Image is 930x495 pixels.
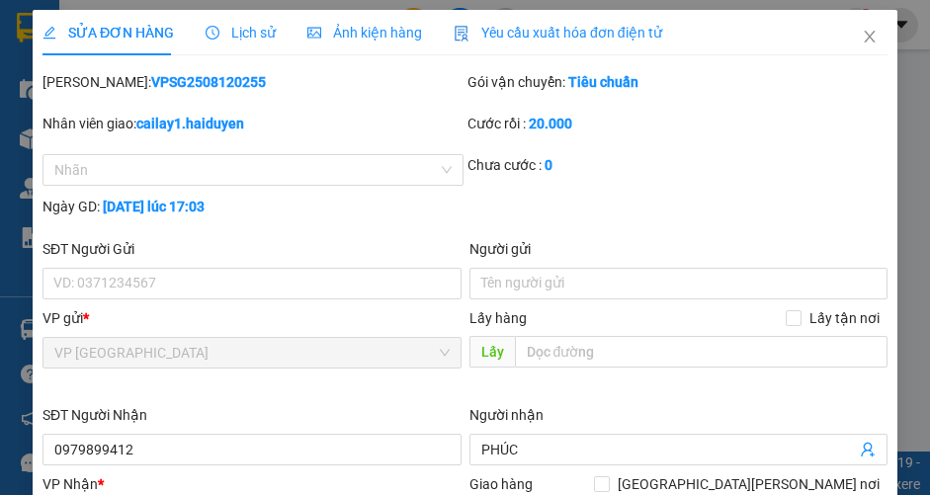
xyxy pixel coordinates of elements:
[54,338,450,368] span: VP Sài Gòn
[469,238,888,260] div: Người gửi
[469,476,533,492] span: Giao hàng
[454,26,469,41] img: icon
[151,74,266,90] b: VPSG2508120255
[469,336,515,368] span: Lấy
[862,29,878,44] span: close
[842,10,897,65] button: Close
[469,310,527,326] span: Lấy hàng
[42,71,464,93] div: [PERSON_NAME]:
[545,157,552,173] b: 0
[42,196,464,217] div: Ngày GD:
[469,404,888,426] div: Người nhận
[307,26,321,40] span: picture
[515,336,888,368] input: Dọc đường
[42,25,174,41] span: SỬA ĐƠN HÀNG
[42,238,462,260] div: SĐT Người Gửi
[42,307,462,329] div: VP gửi
[42,113,464,134] div: Nhân viên giao:
[467,113,888,134] div: Cước rồi :
[206,25,276,41] span: Lịch sử
[568,74,638,90] b: Tiêu chuẩn
[802,307,888,329] span: Lấy tận nơi
[467,154,888,176] div: Chưa cước :
[529,116,572,131] b: 20.000
[610,473,888,495] span: [GEOGRAPHIC_DATA][PERSON_NAME] nơi
[136,116,244,131] b: cailay1.haiduyen
[206,26,219,40] span: clock-circle
[467,71,888,93] div: Gói vận chuyển:
[307,25,422,41] span: Ảnh kiện hàng
[103,199,205,214] b: [DATE] lúc 17:03
[860,442,876,457] span: user-add
[454,25,662,41] span: Yêu cầu xuất hóa đơn điện tử
[42,404,462,426] div: SĐT Người Nhận
[42,476,98,492] span: VP Nhận
[42,26,56,40] span: edit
